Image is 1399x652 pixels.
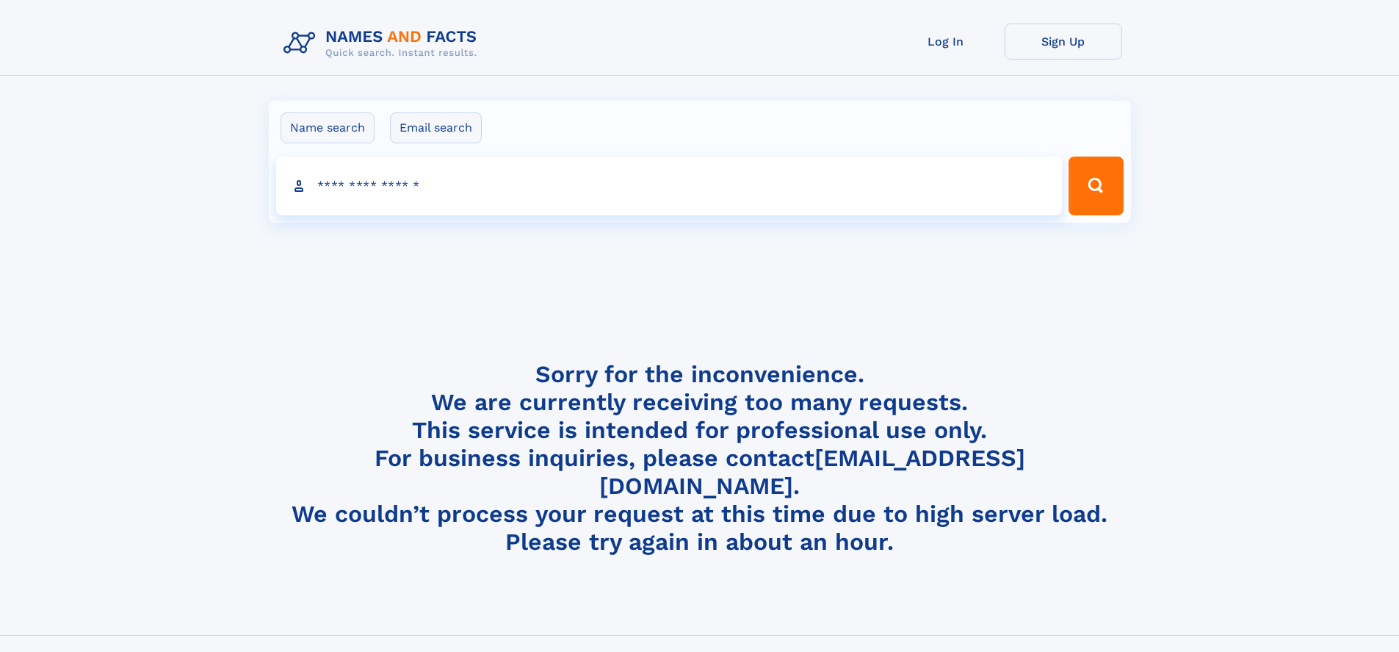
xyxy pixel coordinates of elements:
[1005,24,1122,60] a: Sign Up
[281,112,375,143] label: Name search
[276,157,1063,215] input: search input
[599,444,1025,500] a: [EMAIL_ADDRESS][DOMAIN_NAME]
[390,112,482,143] label: Email search
[1069,157,1123,215] button: Search Button
[887,24,1005,60] a: Log In
[278,360,1122,556] h4: Sorry for the inconvenience. We are currently receiving too many requests. This service is intend...
[278,24,489,63] img: Logo Names and Facts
